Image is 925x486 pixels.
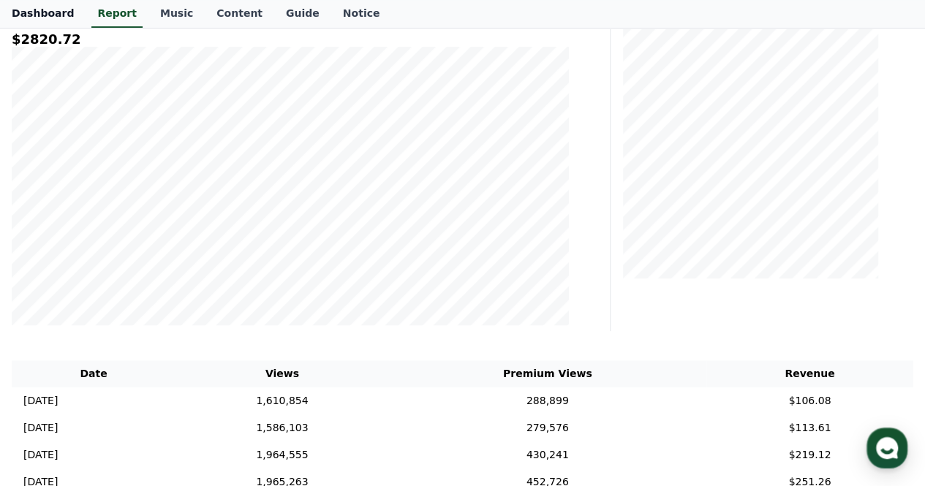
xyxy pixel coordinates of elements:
[121,387,165,399] span: Messages
[12,32,569,47] h5: $2820.72
[389,414,706,441] td: 279,576
[389,441,706,468] td: 430,241
[12,360,175,387] th: Date
[23,420,58,436] p: [DATE]
[389,387,706,414] td: 288,899
[389,360,706,387] th: Premium Views
[23,393,58,409] p: [DATE]
[189,365,281,401] a: Settings
[4,365,97,401] a: Home
[23,447,58,463] p: [DATE]
[175,360,389,387] th: Views
[706,414,913,441] td: $113.61
[216,387,252,398] span: Settings
[706,441,913,468] td: $219.12
[175,414,389,441] td: 1,586,103
[706,360,913,387] th: Revenue
[37,387,63,398] span: Home
[706,387,913,414] td: $106.08
[175,441,389,468] td: 1,964,555
[175,387,389,414] td: 1,610,854
[97,365,189,401] a: Messages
